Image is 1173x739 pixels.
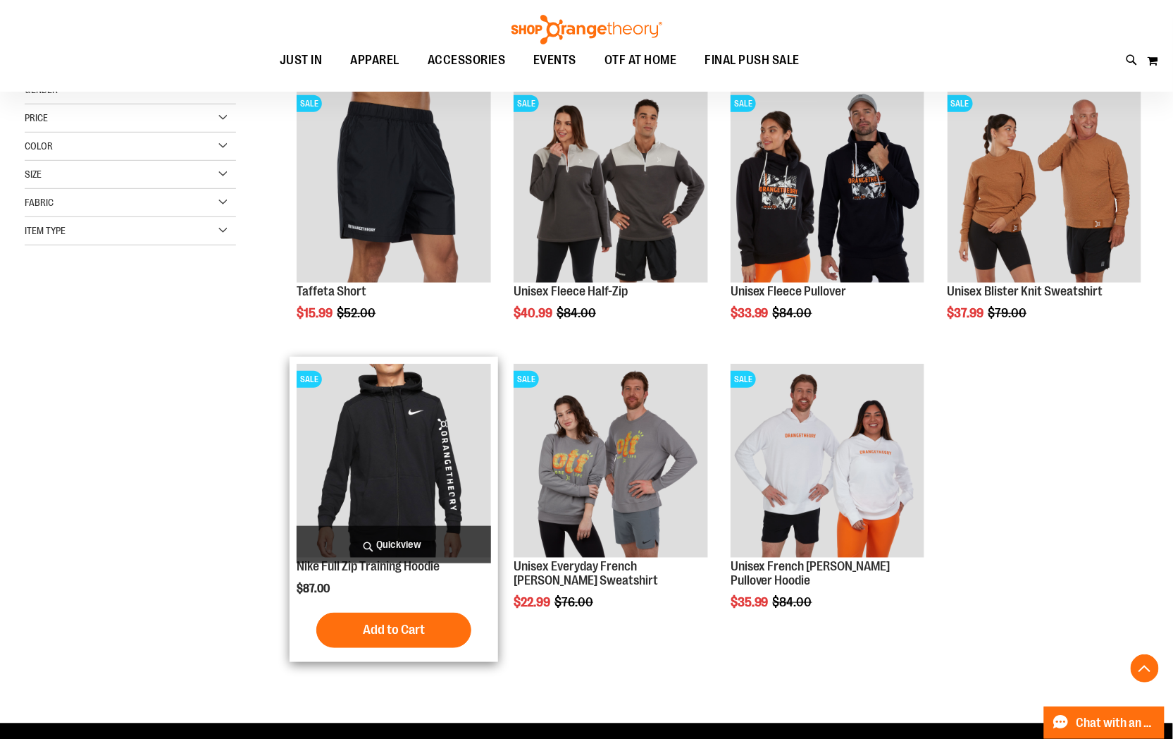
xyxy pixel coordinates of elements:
[948,306,986,320] span: $37.99
[557,306,598,320] span: $84.00
[731,284,847,298] a: Unisex Fleece Pullover
[514,284,628,298] a: Unisex Fleece Half-Zip
[297,88,490,284] a: Product image for Taffeta ShortSALE
[948,88,1141,282] img: Product image for Unisex Blister Knit Sweatshirt
[25,112,48,123] span: Price
[604,44,677,76] span: OTF AT HOME
[948,284,1103,298] a: Unisex Blister Knit Sweatshirt
[941,81,1148,355] div: product
[514,88,707,284] a: Product image for Unisex Fleece Half ZipSALE
[25,140,53,152] span: Color
[1131,654,1159,683] button: Back To Top
[1076,716,1156,730] span: Chat with an Expert
[731,559,890,587] a: Unisex French [PERSON_NAME] Pullover Hoodie
[988,306,1029,320] span: $79.00
[297,284,366,298] a: Taffeta Short
[507,357,714,645] div: product
[705,44,800,76] span: FINAL PUSH SALE
[297,306,335,320] span: $15.99
[297,371,322,388] span: SALE
[773,306,814,320] span: $84.00
[297,95,322,112] span: SALE
[948,88,1141,284] a: Product image for Unisex Blister Knit SweatshirtSALE
[514,88,707,282] img: Product image for Unisex Fleece Half Zip
[533,44,576,76] span: EVENTS
[554,595,595,609] span: $76.00
[1044,707,1165,739] button: Chat with an Expert
[514,306,554,320] span: $40.99
[25,225,66,236] span: Item Type
[731,364,924,560] a: Product image for Unisex French Terry Pullover HoodieSALE
[316,613,471,648] button: Add to Cart
[290,357,497,662] div: product
[514,364,707,558] img: Product image for Unisex Everyday French Terry Crewneck Sweatshirt
[514,595,552,609] span: $22.99
[724,81,931,355] div: product
[509,15,664,44] img: Shop Orangetheory
[731,88,924,284] a: Product image for Unisex Fleece PulloverSALE
[280,44,323,76] span: JUST IN
[297,364,490,560] a: Product image for Nike Full Zip Training HoodieSALE
[25,169,42,180] span: Size
[297,582,332,595] span: $87.00
[350,44,399,76] span: APPAREL
[731,364,924,558] img: Product image for Unisex French Terry Pullover Hoodie
[297,364,490,558] img: Product image for Nike Full Zip Training Hoodie
[297,559,440,573] a: Nike Full Zip Training Hoodie
[731,306,771,320] span: $33.99
[297,526,490,563] a: Quickview
[948,95,973,112] span: SALE
[731,595,771,609] span: $35.99
[25,197,54,208] span: Fabric
[507,81,714,355] div: product
[363,622,425,637] span: Add to Cart
[428,44,506,76] span: ACCESSORIES
[773,595,814,609] span: $84.00
[337,306,378,320] span: $52.00
[514,364,707,560] a: Product image for Unisex Everyday French Terry Crewneck SweatshirtSALE
[731,371,756,388] span: SALE
[514,95,539,112] span: SALE
[731,95,756,112] span: SALE
[290,81,497,355] div: product
[724,357,931,645] div: product
[514,559,658,587] a: Unisex Everyday French [PERSON_NAME] Sweatshirt
[514,371,539,388] span: SALE
[731,88,924,282] img: Product image for Unisex Fleece Pullover
[297,88,490,282] img: Product image for Taffeta Short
